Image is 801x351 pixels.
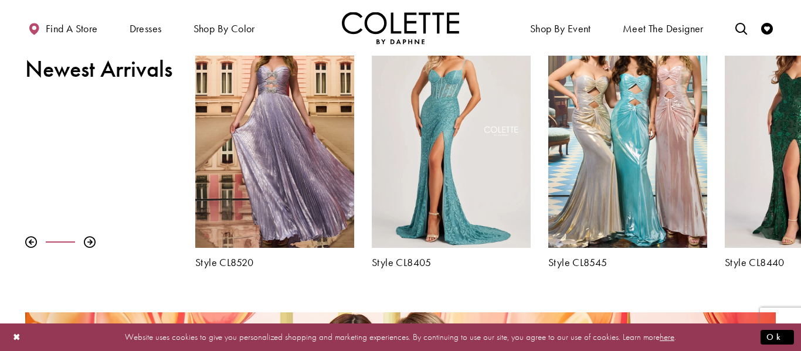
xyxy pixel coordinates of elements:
[195,257,354,268] a: Style CL8520
[548,17,707,248] a: Visit Colette by Daphne Style No. CL8545 Page
[372,257,531,268] a: Style CL8405
[758,12,776,44] a: Check Wishlist
[660,331,674,343] a: here
[7,327,27,347] button: Close Dialog
[46,23,98,35] span: Find a store
[548,257,707,268] a: Style CL8545
[620,12,707,44] a: Meet the designer
[539,8,716,277] div: Colette by Daphne Style No. CL8545
[186,8,363,277] div: Colette by Daphne Style No. CL8520
[84,329,717,345] p: Website uses cookies to give you personalized shopping and marketing experiences. By continuing t...
[342,12,459,44] img: Colette by Daphne
[127,12,165,44] span: Dresses
[527,12,594,44] span: Shop By Event
[372,17,531,248] a: Visit Colette by Daphne Style No. CL8405 Page
[363,8,539,277] div: Colette by Daphne Style No. CL8405
[732,12,750,44] a: Toggle search
[25,12,100,44] a: Find a store
[25,29,178,83] h2: Explore all the Newest Arrivals
[530,23,591,35] span: Shop By Event
[342,12,459,44] a: Visit Home Page
[623,23,704,35] span: Meet the designer
[194,23,255,35] span: Shop by color
[130,23,162,35] span: Dresses
[191,12,258,44] span: Shop by color
[761,330,794,345] button: Submit Dialog
[195,17,354,248] a: Visit Colette by Daphne Style No. CL8520 Page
